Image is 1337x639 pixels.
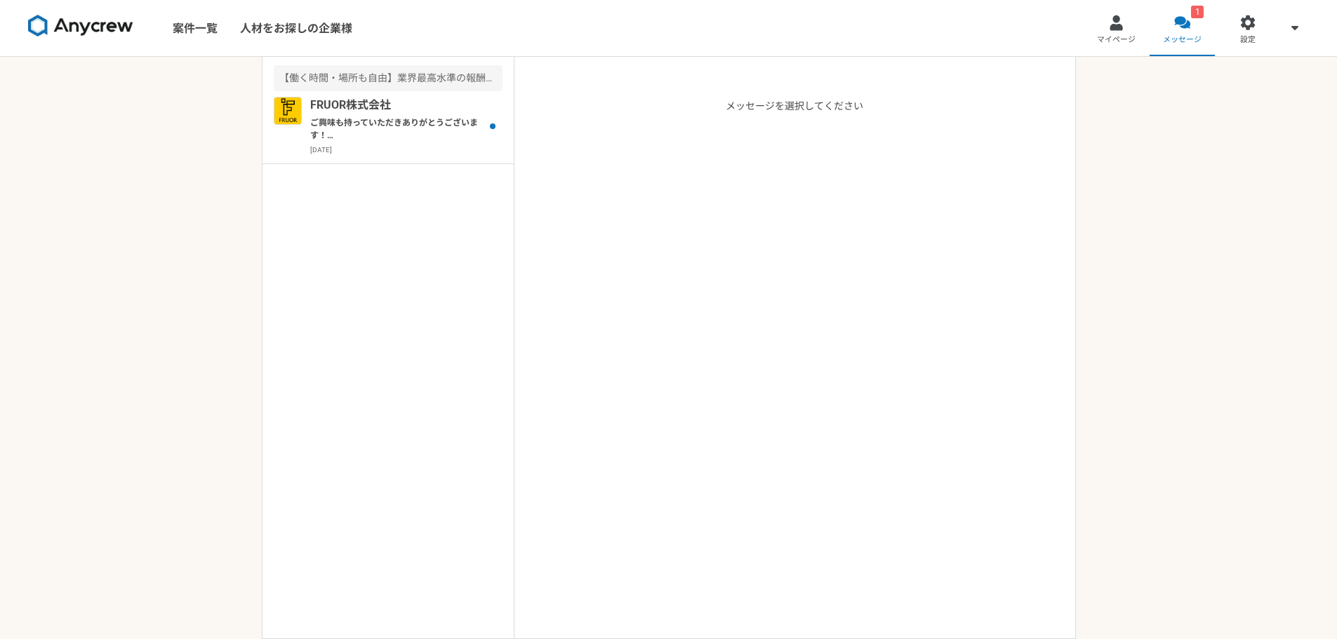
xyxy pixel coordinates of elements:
div: 【働く時間・場所も自由】業界最高水準の報酬率を誇るキャリアアドバイザーを募集！ [274,65,503,91]
p: メッセージを選択してください [726,99,863,638]
img: FRUOR%E3%83%AD%E3%82%B3%E3%82%99.png [274,97,302,125]
img: 8DqYSo04kwAAAAASUVORK5CYII= [28,15,133,37]
p: [DATE] [310,144,503,155]
div: 1 [1191,6,1204,18]
p: ご興味も持っていただきありがとうございます！ FRUOR株式会社の[PERSON_NAME]です。 ぜひ一度オンラインにて詳細のご説明がでできればと思っております。 〜〜〜〜〜〜〜〜〜〜〜〜〜〜... [310,116,484,142]
span: マイページ [1097,34,1136,46]
span: 設定 [1240,34,1256,46]
span: メッセージ [1163,34,1202,46]
p: FRUOR株式会社 [310,97,484,114]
